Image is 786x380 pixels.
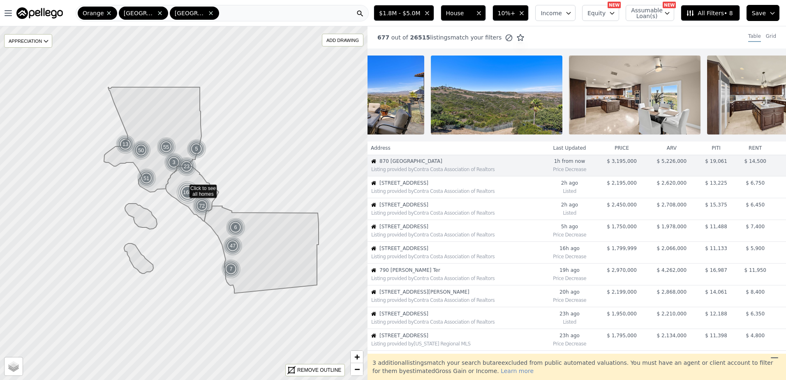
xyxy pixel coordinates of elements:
span: $ 15,375 [705,202,727,208]
span: $ 6,450 [746,202,765,208]
div: Listed [546,186,594,195]
div: 6 [226,218,245,237]
th: Last Updated [542,141,597,155]
span: House [446,9,472,17]
a: Zoom out [351,363,363,375]
span: $ 12,188 [705,311,727,317]
span: $1.8M - $5.0M [379,9,420,17]
img: House [371,333,376,338]
img: House [371,311,376,316]
span: Orange [83,9,104,17]
span: $ 1,750,000 [607,224,637,229]
span: $ 16,987 [705,267,727,273]
time: 2025-09-23 04:52 [546,245,594,252]
span: Assumable Loan(s) [631,7,657,19]
span: All Filters • 8 [686,9,733,17]
button: All Filters• 8 [681,5,740,21]
img: Property Photo 16 [431,56,562,134]
th: piti [697,141,736,155]
span: $ 11,488 [705,224,727,229]
span: $ 14,500 [744,158,766,164]
span: 26515 [408,34,430,41]
div: Price Decrease [546,273,594,282]
img: g4.png [176,181,200,204]
span: $ 4,262,000 [657,267,687,273]
img: House [371,246,376,251]
button: House [441,5,486,21]
div: 13 [116,134,135,154]
span: Equity [587,9,606,17]
img: g1.png [226,218,246,237]
a: Layers [5,357,23,375]
div: APPRECIATION [4,34,52,48]
div: 3 additional listing s match your search but are excluded from public automated valuations. You m... [368,354,786,380]
div: Listing provided by Contra Costa Association of Realtors [371,210,542,216]
span: $ 1,799,999 [607,246,637,251]
div: 55 [156,137,177,158]
span: [GEOGRAPHIC_DATA] [175,9,206,17]
time: 2025-09-23 00:55 [546,289,594,295]
time: 2025-09-23 22:49 [546,158,594,165]
span: Learn more [501,368,534,374]
div: Price Decrease [546,252,594,260]
span: $ 2,134,000 [657,333,687,338]
img: g2.png [136,168,157,189]
span: 790 [PERSON_NAME] Ter [379,267,542,273]
span: $ 5,226,000 [657,158,687,164]
span: [STREET_ADDRESS] [379,245,542,252]
button: 10%+ [492,5,529,21]
span: [STREET_ADDRESS][PERSON_NAME] [379,289,542,295]
img: g2.png [192,195,213,216]
span: [GEOGRAPHIC_DATA] [124,9,155,17]
th: rent [736,141,775,155]
div: ADD DRAWING [322,34,363,46]
span: $ 2,970,000 [607,267,637,273]
time: 2025-09-23 19:19 [546,180,594,186]
span: [STREET_ADDRESS] [379,202,542,208]
div: Listing provided by Contra Costa Association of Realtors [371,297,542,304]
div: Listed [546,208,594,216]
span: $ 6,350 [746,311,765,317]
time: 2025-09-23 16:39 [546,223,594,230]
div: 50 [131,140,152,161]
div: NEW [663,2,676,8]
span: $ 6,750 [746,180,765,186]
img: House [371,159,376,164]
img: g1.png [223,236,243,256]
div: REMOVE OUTLINE [297,366,341,374]
span: $ 14,061 [705,289,727,295]
time: 2025-09-22 22:45 [546,310,594,317]
span: − [354,364,360,374]
div: Price Decrease [546,165,594,173]
button: Income [535,5,576,21]
span: $ 4,800 [746,333,765,338]
div: 47 [223,236,243,256]
div: Price Decrease [546,230,594,238]
img: House [371,181,376,185]
a: Zoom in [351,351,363,363]
span: $ 2,195,000 [607,180,637,186]
div: 5 [187,139,206,159]
button: Save [747,5,779,21]
img: Pellego [16,7,63,19]
div: Listing provided by Contra Costa Association of Realtors [371,232,542,238]
span: match your filters [451,33,502,42]
img: House [371,224,376,229]
div: Listing provided by Contra Costa Association of Realtors [371,188,542,195]
div: 72 [192,195,213,216]
button: Assumable Loan(s) [626,5,674,21]
span: + [354,352,360,362]
div: 168 [176,181,199,204]
span: [STREET_ADDRESS] [379,223,542,230]
img: g1.png [187,139,207,159]
span: $ 1,950,000 [607,311,637,317]
img: g1.png [221,259,241,279]
span: $ 2,210,000 [657,311,687,317]
div: Listing provided by [US_STATE] Regional MLS [371,341,542,347]
span: $ 3,195,000 [607,158,637,164]
span: $ 2,708,000 [657,202,687,208]
th: arv [647,141,696,155]
img: House [371,290,376,294]
div: Listed [546,317,594,325]
span: $ 19,061 [705,158,727,164]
